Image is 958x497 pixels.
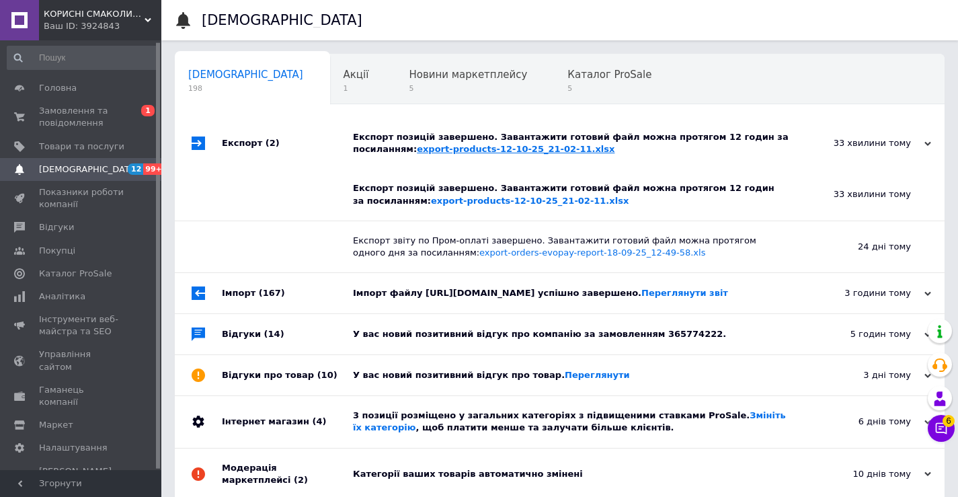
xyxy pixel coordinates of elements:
span: Аналітика [39,291,85,303]
span: Акції [344,69,369,81]
input: Пошук [7,46,159,70]
span: Головна [39,82,77,94]
div: Імпорт файлу [URL][DOMAIN_NAME] успішно завершено. [353,287,797,299]
div: 33 хвилини тому [776,169,945,220]
div: Імпорт [222,273,353,313]
span: Покупці [39,245,75,257]
span: Новини маркетплейсу [409,69,527,81]
span: (10) [317,370,337,380]
span: 5 [567,83,651,93]
span: 1 [141,105,155,116]
div: 5 годин тому [797,328,931,340]
span: Показники роботи компанії [39,186,124,211]
a: export-products-12-10-25_21-02-11.xlsx [417,144,614,154]
span: 1 [344,83,369,93]
span: Замовлення та повідомлення [39,105,124,129]
div: 33 хвилини тому [797,137,931,149]
div: Експорт звіту по Пром-оплаті завершено. Завантажити готовий файл можна протягом одного дня за пос... [353,235,776,259]
div: У вас новий позитивний відгук про товар. [353,369,797,381]
span: (167) [259,288,285,298]
div: 3 дні тому [797,369,931,381]
div: Відгуки про товар [222,355,353,395]
div: Експорт позицій завершено. Завантажити готовий файл можна протягом 12 годин за посиланням: [353,182,776,206]
div: 6 днів тому [797,416,931,428]
span: [DEMOGRAPHIC_DATA] [39,163,138,176]
span: Налаштування [39,442,108,454]
span: [DEMOGRAPHIC_DATA] [188,69,303,81]
span: 99+ [143,163,165,175]
span: (2) [294,475,308,485]
span: (2) [266,138,280,148]
div: 24 дні тому [776,221,945,272]
h1: [DEMOGRAPHIC_DATA] [202,12,362,28]
span: (4) [312,416,326,426]
div: 3 позиції розміщено у загальних категоріях з підвищеними ставками ProSale. , щоб платити менше та... [353,410,797,434]
span: 12 [128,163,143,175]
a: Переглянути [565,370,630,380]
span: Відгуки [39,221,74,233]
div: Категорії ваших товарів автоматично змінені [353,468,797,480]
div: 10 днів тому [797,468,931,480]
span: КОРИСНІ СМАКОЛИКИ [44,8,145,20]
a: export-products-12-10-25_21-02-11.xlsx [431,196,629,206]
span: 5 [409,83,527,93]
a: Переглянути звіт [641,288,728,298]
span: Управління сайтом [39,348,124,373]
button: Чат з покупцем6 [928,415,955,442]
span: Маркет [39,419,73,431]
span: Каталог ProSale [39,268,112,280]
div: Експорт [222,118,353,169]
span: 198 [188,83,303,93]
span: Інструменти веб-майстра та SEO [39,313,124,338]
div: У вас новий позитивний відгук про компанію за замовленням 365774222. [353,328,797,340]
div: 3 години тому [797,287,931,299]
span: 6 [943,415,955,427]
span: Каталог ProSale [567,69,651,81]
div: Відгуки [222,314,353,354]
span: Гаманець компанії [39,384,124,408]
span: (14) [264,329,284,339]
span: Товари та послуги [39,141,124,153]
div: Інтернет магазин [222,396,353,447]
div: Експорт позицій завершено. Завантажити готовий файл можна протягом 12 годин за посиланням: [353,131,797,155]
a: export-orders-evopay-report-18-09-25_12-49-58.xls [479,247,705,258]
div: Ваш ID: 3924843 [44,20,161,32]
